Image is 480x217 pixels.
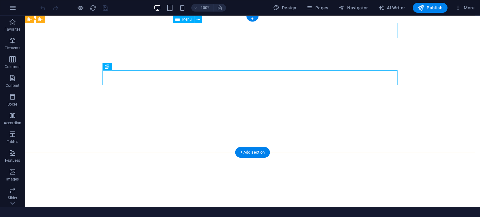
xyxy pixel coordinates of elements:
[89,4,97,12] button: reload
[191,4,213,12] button: 100%
[246,16,258,22] div: +
[8,195,17,200] p: Slider
[273,5,297,11] span: Design
[304,3,331,13] button: Pages
[235,147,270,158] div: + Add section
[5,158,20,163] p: Features
[77,4,84,12] button: Click here to leave preview mode and continue editing
[376,3,408,13] button: AI Writer
[7,102,18,107] p: Boxes
[217,5,222,11] i: On resize automatically adjust zoom level to fit chosen device.
[4,27,20,32] p: Favorites
[5,46,21,51] p: Elements
[182,17,192,21] span: Menu
[89,4,97,12] i: Reload page
[5,64,20,69] p: Columns
[306,5,328,11] span: Pages
[4,121,21,126] p: Accordion
[6,83,19,88] p: Content
[6,177,19,182] p: Images
[452,3,477,13] button: More
[338,5,368,11] span: Navigator
[418,5,442,11] span: Publish
[413,3,447,13] button: Publish
[378,5,405,11] span: AI Writer
[271,3,299,13] div: Design (Ctrl+Alt+Y)
[271,3,299,13] button: Design
[201,4,211,12] h6: 100%
[455,5,475,11] span: More
[336,3,371,13] button: Navigator
[7,139,18,144] p: Tables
